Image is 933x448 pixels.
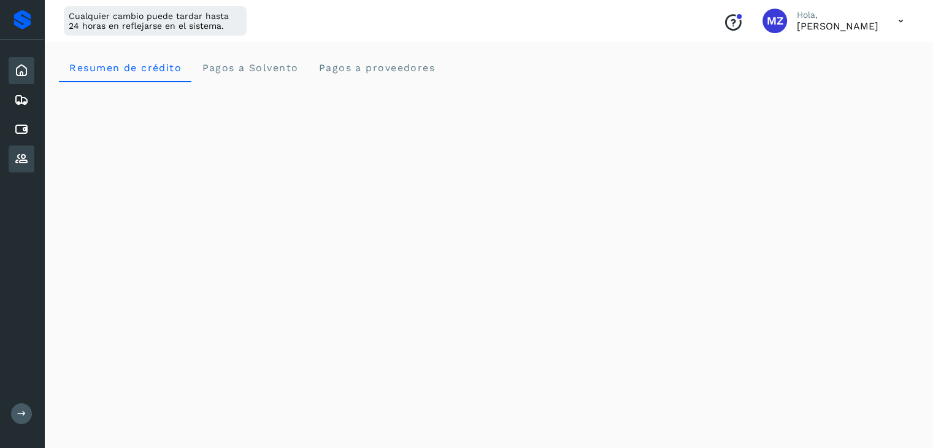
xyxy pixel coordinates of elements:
[9,145,34,172] div: Proveedores
[9,57,34,84] div: Inicio
[201,62,298,74] span: Pagos a Solvento
[9,116,34,143] div: Cuentas por pagar
[318,62,435,74] span: Pagos a proveedores
[9,87,34,114] div: Embarques
[797,10,878,20] p: Hola,
[797,20,878,32] p: Mariana Zavala Uribe
[69,62,182,74] span: Resumen de crédito
[64,6,247,36] div: Cualquier cambio puede tardar hasta 24 horas en reflejarse en el sistema.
